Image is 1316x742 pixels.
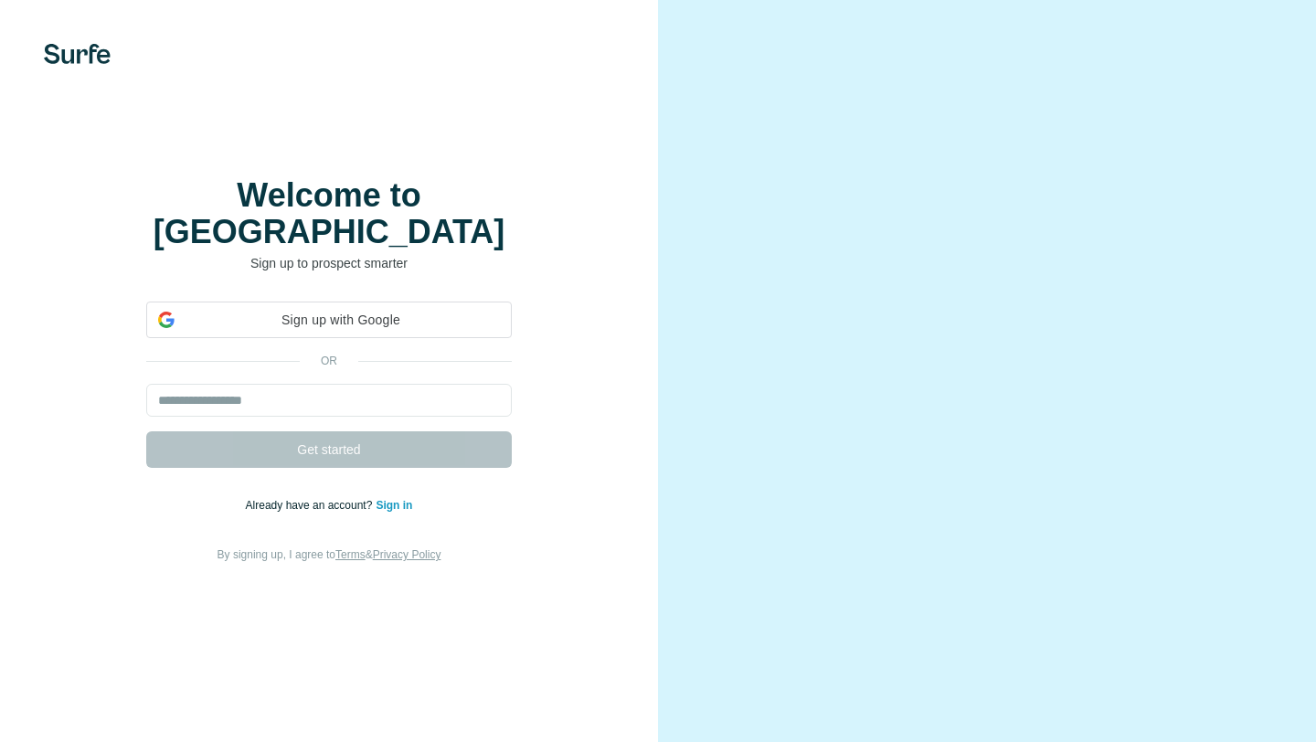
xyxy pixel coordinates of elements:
a: Privacy Policy [373,548,441,561]
a: Sign in [376,499,412,512]
h1: Welcome to [GEOGRAPHIC_DATA] [146,177,512,250]
a: Terms [335,548,366,561]
span: Already have an account? [246,499,377,512]
div: Sign up with Google [146,302,512,338]
p: or [300,353,358,369]
span: By signing up, I agree to & [218,548,441,561]
span: Sign up with Google [182,311,500,330]
img: Surfe's logo [44,44,111,64]
p: Sign up to prospect smarter [146,254,512,272]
